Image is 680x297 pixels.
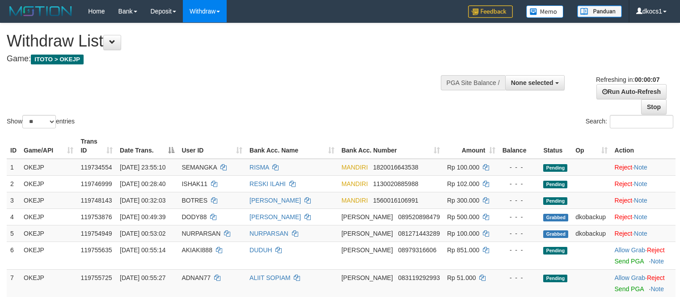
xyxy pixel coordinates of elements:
[80,180,112,187] span: 119746999
[338,133,443,159] th: Bank Acc. Number: activate to sort column ascending
[634,197,647,204] a: Note
[20,159,77,176] td: OKEJP
[499,133,540,159] th: Balance
[80,164,112,171] span: 119734554
[20,242,77,269] td: OKEJP
[398,246,437,254] span: Copy 08979316606 to clipboard
[373,197,418,204] span: Copy 1560016106991 to clipboard
[650,285,664,293] a: Note
[120,180,165,187] span: [DATE] 00:28:40
[447,180,479,187] span: Rp 102.000
[650,258,664,265] a: Note
[611,269,676,297] td: ·
[586,115,673,128] label: Search:
[596,84,667,99] a: Run Auto-Refresh
[373,164,418,171] span: Copy 1820016643538 to clipboard
[611,208,676,225] td: ·
[641,99,667,115] a: Stop
[182,164,217,171] span: SEMANGKA
[441,75,505,90] div: PGA Site Balance /
[572,225,611,242] td: dkobackup
[615,274,647,281] span: ·
[182,274,211,281] span: ADNAN77
[647,274,665,281] a: Reject
[249,164,269,171] a: RISMA
[611,175,676,192] td: ·
[634,213,647,221] a: Note
[503,212,536,221] div: - - -
[503,229,536,238] div: - - -
[611,242,676,269] td: ·
[7,192,20,208] td: 3
[120,230,165,237] span: [DATE] 00:53:02
[182,230,220,237] span: NURPARSAN
[120,246,165,254] span: [DATE] 00:55:14
[120,274,165,281] span: [DATE] 00:55:27
[31,55,84,64] span: ITOTO > OKEJP
[615,258,644,265] a: Send PGA
[615,197,633,204] a: Reject
[80,213,112,221] span: 119753876
[543,247,567,255] span: Pending
[447,230,479,237] span: Rp 100.000
[116,133,178,159] th: Date Trans.: activate to sort column descending
[342,213,393,221] span: [PERSON_NAME]
[543,181,567,188] span: Pending
[596,76,659,83] span: Refreshing in:
[182,180,207,187] span: ISHAK11
[342,274,393,281] span: [PERSON_NAME]
[80,246,112,254] span: 119755635
[342,164,368,171] span: MANDIRI
[120,213,165,221] span: [DATE] 00:49:39
[7,55,444,64] h4: Game:
[20,208,77,225] td: OKEJP
[20,133,77,159] th: Game/API: activate to sort column ascending
[398,274,440,281] span: Copy 083119292993 to clipboard
[178,133,246,159] th: User ID: activate to sort column ascending
[615,180,633,187] a: Reject
[610,115,673,128] input: Search:
[611,225,676,242] td: ·
[503,273,536,282] div: - - -
[342,246,393,254] span: [PERSON_NAME]
[611,192,676,208] td: ·
[7,208,20,225] td: 4
[80,197,112,204] span: 119748143
[572,133,611,159] th: Op: activate to sort column ascending
[615,274,645,281] a: Allow Grab
[447,197,479,204] span: Rp 300.000
[615,246,647,254] span: ·
[120,164,165,171] span: [DATE] 23:55:10
[543,275,567,282] span: Pending
[249,230,288,237] a: NURPARSAN
[634,230,647,237] a: Note
[577,5,622,17] img: panduan.png
[634,76,659,83] strong: 00:00:07
[80,274,112,281] span: 119755725
[80,230,112,237] span: 119754949
[398,213,440,221] span: Copy 089520898479 to clipboard
[182,246,212,254] span: AKIAKI888
[249,246,272,254] a: DUDUH
[342,230,393,237] span: [PERSON_NAME]
[543,164,567,172] span: Pending
[503,196,536,205] div: - - -
[543,214,568,221] span: Grabbed
[615,213,633,221] a: Reject
[249,197,301,204] a: [PERSON_NAME]
[647,246,665,254] a: Reject
[22,115,56,128] select: Showentries
[20,269,77,297] td: OKEJP
[447,246,479,254] span: Rp 851.000
[447,213,479,221] span: Rp 500.000
[20,225,77,242] td: OKEJP
[20,175,77,192] td: OKEJP
[398,230,440,237] span: Copy 081271443289 to clipboard
[7,225,20,242] td: 5
[540,133,572,159] th: Status
[611,133,676,159] th: Action
[182,197,207,204] span: BOTRES
[503,163,536,172] div: - - -
[615,285,644,293] a: Send PGA
[7,4,75,18] img: MOTION_logo.png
